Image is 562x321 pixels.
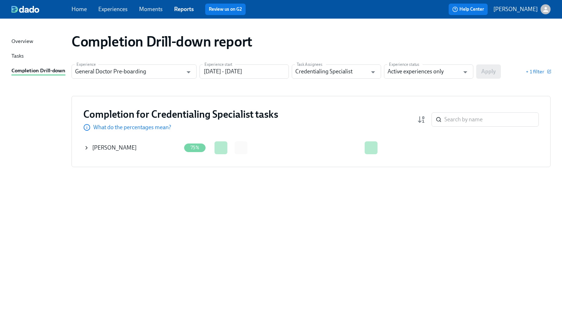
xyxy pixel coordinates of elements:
p: [PERSON_NAME] [493,5,538,13]
div: [PERSON_NAME] [84,141,181,155]
a: Review us on G2 [209,6,242,13]
span: 75% [186,145,203,150]
input: Search by name [444,112,539,127]
a: Home [72,6,87,13]
button: Review us on G2 [205,4,246,15]
div: Overview [11,37,33,46]
a: Moments [139,6,163,13]
a: Reports [174,6,194,13]
img: dado [11,6,39,13]
button: Open [368,67,379,78]
a: Tasks [11,52,66,61]
span: Help Center [452,6,484,13]
button: Open [183,67,194,78]
span: [PERSON_NAME] [92,144,137,151]
a: Completion Drill-down [11,67,66,76]
a: Overview [11,37,66,46]
p: What do the percentages mean? [93,123,171,131]
button: + 1 filter [526,68,551,75]
button: [PERSON_NAME] [493,4,551,14]
h3: Completion for Credentialing Specialist tasks [83,108,278,121]
div: Completion Drill-down [11,67,65,76]
a: Experiences [98,6,128,13]
div: Tasks [11,52,24,61]
h1: Completion Drill-down report [72,33,252,50]
a: dado [11,6,72,13]
button: Open [460,67,471,78]
svg: Completion rate (low to high) [417,115,426,124]
button: Help Center [449,4,488,15]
